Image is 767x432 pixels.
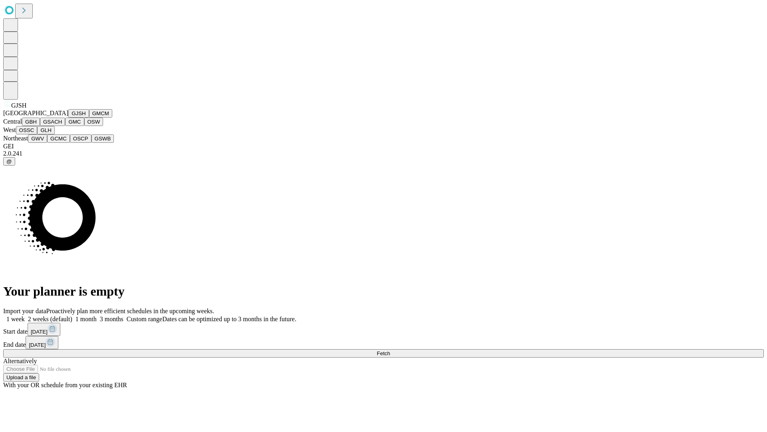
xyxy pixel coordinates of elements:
[84,118,103,126] button: OSW
[6,158,12,164] span: @
[16,126,38,134] button: OSSC
[377,350,390,356] span: Fetch
[46,308,214,314] span: Proactively plan more efficient schedules in the upcoming weeks.
[91,134,114,143] button: GSWB
[26,336,58,349] button: [DATE]
[3,308,46,314] span: Import your data
[11,102,26,109] span: GJSH
[3,373,39,382] button: Upload a file
[29,342,46,348] span: [DATE]
[162,316,296,322] span: Dates can be optimized up to 3 months in the future.
[40,118,65,126] button: GSACH
[3,135,28,142] span: Northeast
[28,323,60,336] button: [DATE]
[28,316,72,322] span: 2 weeks (default)
[3,336,764,349] div: End date
[3,349,764,358] button: Fetch
[3,284,764,299] h1: Your planner is empty
[100,316,123,322] span: 3 months
[31,329,48,335] span: [DATE]
[47,134,70,143] button: GCMC
[70,134,91,143] button: OSCP
[6,316,25,322] span: 1 week
[76,316,97,322] span: 1 month
[89,109,112,118] button: GMCM
[28,134,47,143] button: GWV
[3,150,764,157] div: 2.0.241
[3,126,16,133] span: West
[68,109,89,118] button: GJSH
[65,118,84,126] button: GMC
[37,126,54,134] button: GLH
[3,323,764,336] div: Start date
[3,157,15,166] button: @
[127,316,162,322] span: Custom range
[3,382,127,388] span: With your OR schedule from your existing EHR
[3,110,68,116] span: [GEOGRAPHIC_DATA]
[3,118,22,125] span: Central
[3,143,764,150] div: GEI
[22,118,40,126] button: GBH
[3,358,37,364] span: Alternatively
